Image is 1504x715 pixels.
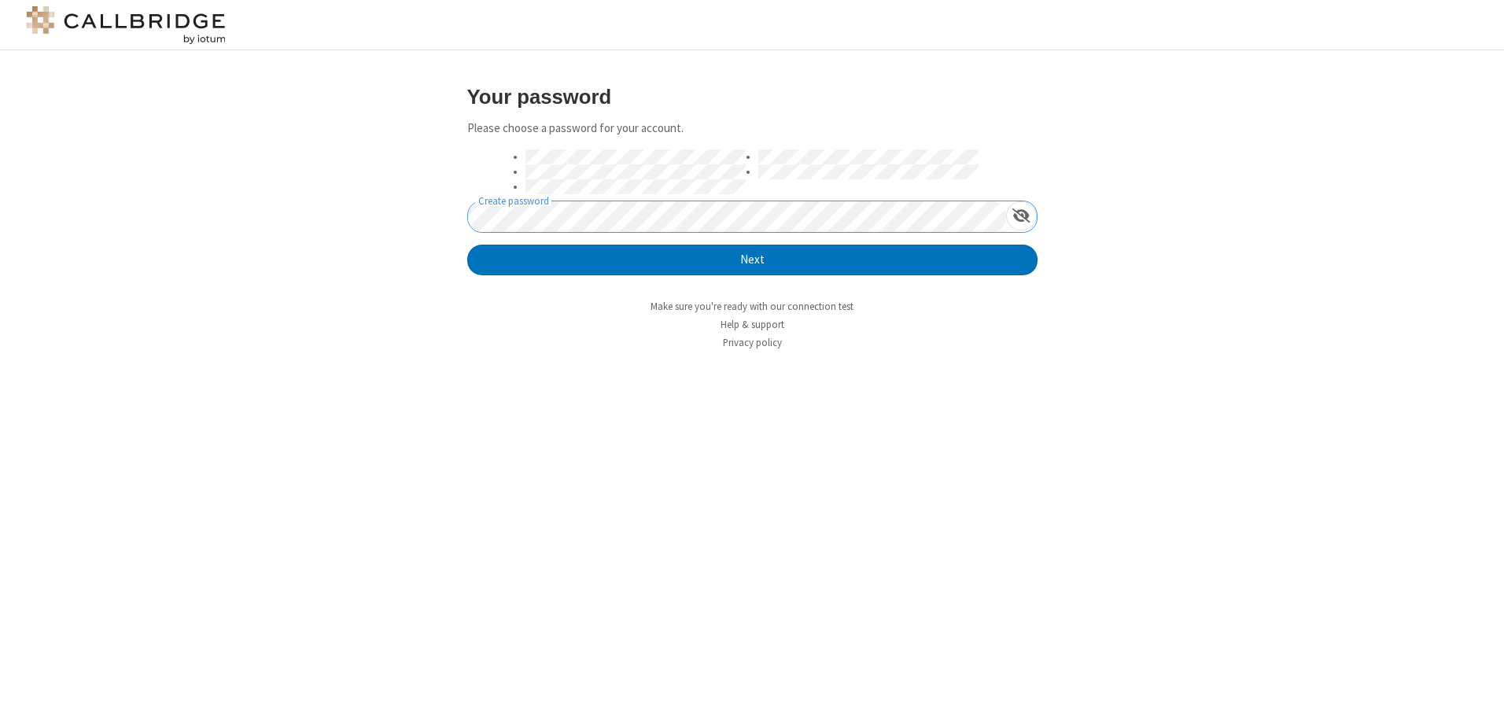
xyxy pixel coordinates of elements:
div: Show password [1006,201,1037,230]
a: Help & support [721,318,784,331]
img: logo@2x.png [24,6,228,44]
a: Make sure you're ready with our connection test [651,300,853,313]
button: Next [467,245,1038,276]
p: Please choose a password for your account. [467,120,1038,138]
a: Privacy policy [723,336,782,349]
h3: Your password [467,86,1038,108]
input: Create password [468,201,1006,232]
